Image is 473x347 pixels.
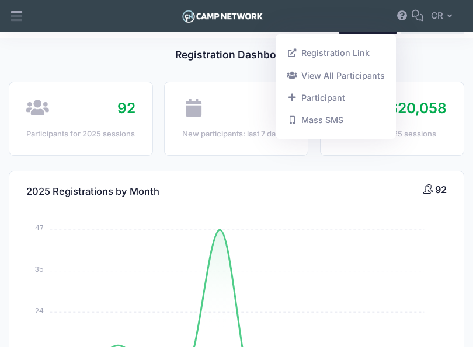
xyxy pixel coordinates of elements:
tspan: 24 [36,305,44,315]
h4: 2025 Registrations by Month [26,175,159,208]
div: New participants: last 7 days [182,128,291,140]
a: Add a new manual registration [281,87,390,109]
a: View All Participants [281,64,390,86]
span: $20,058 [388,99,447,117]
img: Logo [180,8,264,25]
a: Mass SMS [281,109,390,131]
div: Actions [276,34,396,139]
span: 92 [117,99,135,117]
tspan: 35 [36,264,44,274]
div: Participants for 2025 sessions [26,128,135,140]
h1: Registration Dashboard [175,49,293,61]
span: 92 [435,184,447,195]
a: Registration Link [281,42,390,64]
button: CR [423,3,464,30]
div: Show aside menu [5,3,29,30]
tspan: 47 [36,223,44,233]
span: CR [431,9,443,22]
